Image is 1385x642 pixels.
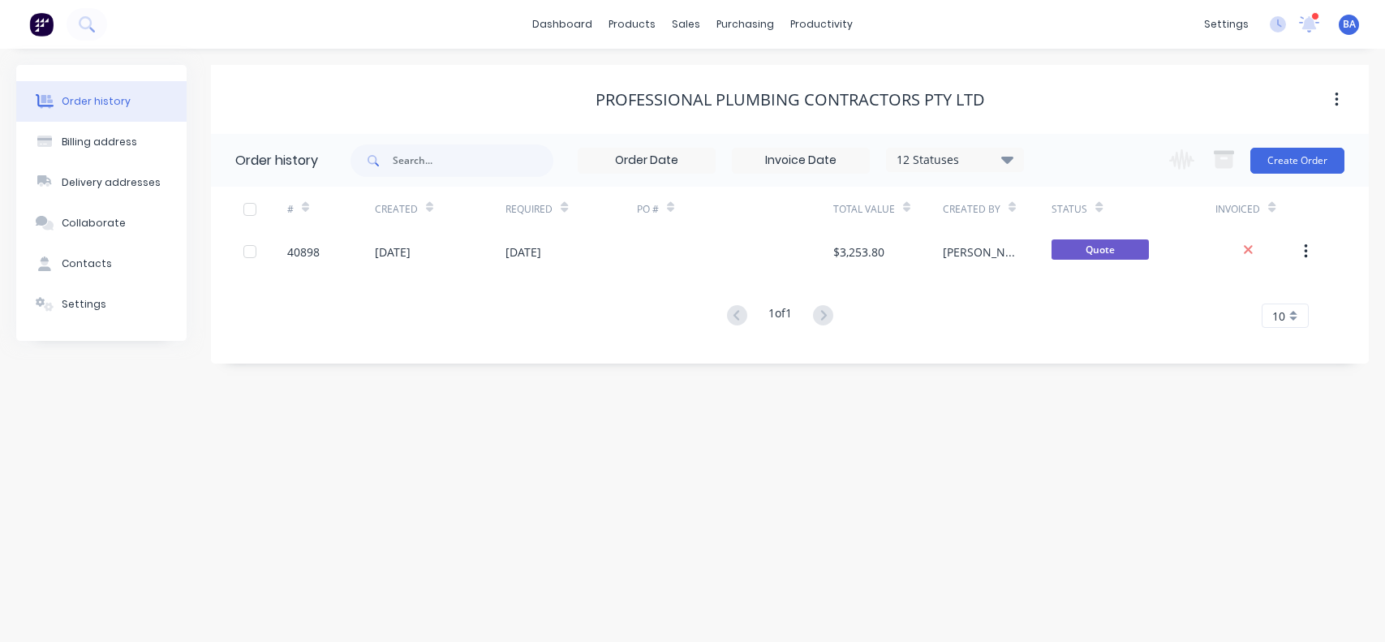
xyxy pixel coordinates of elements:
[1250,148,1344,174] button: Create Order
[16,243,187,284] button: Contacts
[235,151,318,170] div: Order history
[579,149,715,173] input: Order Date
[505,202,553,217] div: Required
[1215,187,1303,231] div: Invoiced
[637,187,833,231] div: PO #
[16,284,187,325] button: Settings
[62,256,112,271] div: Contacts
[62,216,126,231] div: Collaborate
[782,12,861,37] div: productivity
[943,243,1020,261] div: [PERSON_NAME]
[16,122,187,162] button: Billing address
[733,149,869,173] input: Invoice Date
[833,187,943,231] div: Total Value
[833,202,895,217] div: Total Value
[62,94,131,109] div: Order history
[29,12,54,37] img: Factory
[1215,202,1260,217] div: Invoiced
[1343,17,1356,32] span: BA
[600,12,664,37] div: products
[505,187,637,231] div: Required
[637,202,659,217] div: PO #
[943,187,1052,231] div: Created By
[524,12,600,37] a: dashboard
[1052,187,1215,231] div: Status
[16,162,187,203] button: Delivery addresses
[596,90,985,110] div: Professional Plumbing Contractors Pty Ltd
[287,243,320,261] div: 40898
[62,135,137,149] div: Billing address
[375,187,506,231] div: Created
[16,203,187,243] button: Collaborate
[375,202,418,217] div: Created
[62,175,161,190] div: Delivery addresses
[943,202,1000,217] div: Created By
[16,81,187,122] button: Order history
[1272,308,1285,325] span: 10
[768,304,792,328] div: 1 of 1
[1052,239,1149,260] span: Quote
[287,202,294,217] div: #
[664,12,708,37] div: sales
[505,243,541,261] div: [DATE]
[1196,12,1257,37] div: settings
[887,151,1023,169] div: 12 Statuses
[62,297,106,312] div: Settings
[833,243,884,261] div: $3,253.80
[708,12,782,37] div: purchasing
[1052,202,1087,217] div: Status
[375,243,411,261] div: [DATE]
[393,144,553,177] input: Search...
[287,187,375,231] div: #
